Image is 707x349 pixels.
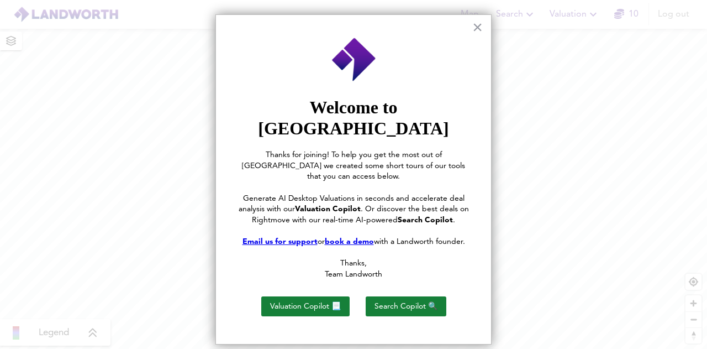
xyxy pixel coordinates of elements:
strong: Valuation Copilot [295,205,361,213]
p: Thanks for joining! To help you get the most out of [GEOGRAPHIC_DATA] we created some short tours... [238,150,469,183]
img: Employee Photo [331,37,377,83]
button: Close [472,18,483,36]
span: Generate AI Desktop Valuations in seconds and accelerate deal analysis with our [239,195,467,213]
button: Search Copilot 🔍 [366,296,446,316]
span: . Or discover the best deals on Rightmove with our real-time AI-powered [252,205,471,224]
strong: Search Copilot [398,216,453,224]
p: Welcome to [GEOGRAPHIC_DATA] [238,97,469,139]
span: or [318,238,325,246]
span: . [453,216,455,224]
p: Thanks, [238,258,469,269]
a: Email us for support [242,238,318,246]
button: Valuation Copilot 📃 [261,296,350,316]
a: book a demo [325,238,374,246]
p: Team Landworth [238,269,469,280]
span: with a Landworth founder. [374,238,465,246]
